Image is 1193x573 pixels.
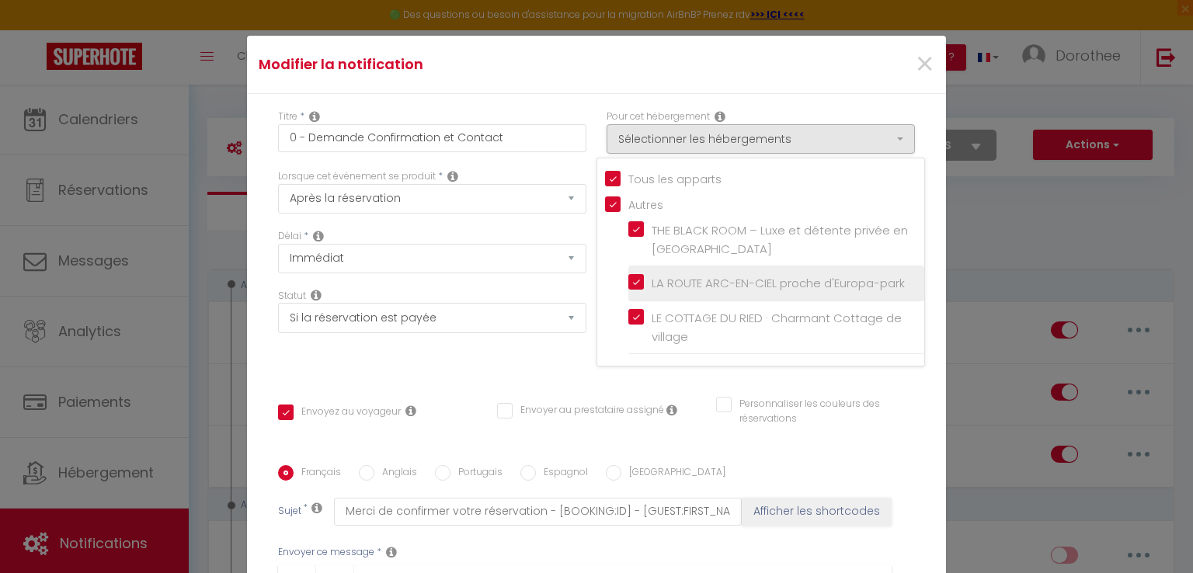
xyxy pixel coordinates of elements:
[278,109,297,124] label: Titre
[278,169,436,184] label: Lorsque cet événement se produit
[311,289,322,301] i: Booking status
[450,465,503,482] label: Portugais
[915,41,934,88] span: ×
[447,170,458,182] i: Event Occur
[621,465,725,482] label: [GEOGRAPHIC_DATA]
[652,310,902,345] span: LE COTTAGE DU RIED · Charmant Cottage de village
[278,545,374,560] label: Envoyer ce message
[278,289,306,304] label: Statut
[536,465,588,482] label: Espagnol
[915,48,934,82] button: Close
[666,404,677,416] i: Envoyer au prestataire si il est assigné
[742,498,892,526] button: Afficher les shortcodes
[386,546,397,558] i: Message
[309,110,320,123] i: Title
[607,109,710,124] label: Pour cet hébergement
[607,124,915,154] button: Sélectionner les hébergements
[278,504,301,520] label: Sujet
[259,54,702,75] h4: Modifier la notification
[405,405,416,417] i: Envoyer au voyageur
[313,230,324,242] i: Action Time
[294,465,341,482] label: Français
[652,222,908,257] span: THE BLACK ROOM – Luxe et détente privée en [GEOGRAPHIC_DATA]
[278,229,301,244] label: Délai
[374,465,417,482] label: Anglais
[311,502,322,514] i: Subject
[715,110,725,123] i: This Rental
